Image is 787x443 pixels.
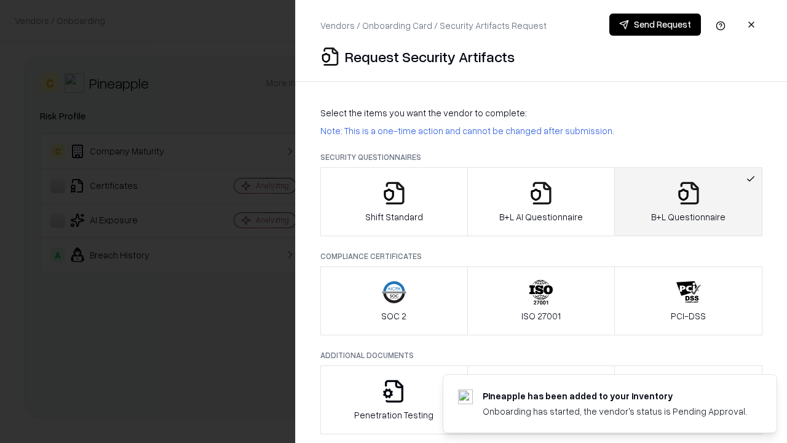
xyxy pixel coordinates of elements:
p: Additional Documents [320,350,762,361]
p: Note: This is a one-time action and cannot be changed after submission. [320,124,762,137]
p: PCI-DSS [671,309,706,322]
button: B+L AI Questionnaire [467,167,615,236]
p: Select the items you want the vendor to complete: [320,106,762,119]
img: pineappleenergy.com [458,389,473,404]
button: B+L Questionnaire [614,167,762,236]
p: Compliance Certificates [320,251,762,261]
p: ISO 27001 [521,309,561,322]
button: PCI-DSS [614,266,762,335]
button: Penetration Testing [320,365,468,434]
button: SOC 2 [320,266,468,335]
button: Privacy Policy [467,365,615,434]
div: Pineapple has been added to your inventory [483,389,747,402]
div: Onboarding has started, the vendor's status is Pending Approval. [483,405,747,418]
button: ISO 27001 [467,266,615,335]
p: Vendors / Onboarding Card / Security Artifacts Request [320,19,547,32]
button: Send Request [609,14,701,36]
p: Security Questionnaires [320,152,762,162]
button: Data Processing Agreement [614,365,762,434]
p: SOC 2 [381,309,406,322]
p: B+L Questionnaire [651,210,726,223]
p: B+L AI Questionnaire [499,210,583,223]
p: Penetration Testing [354,409,433,421]
p: Shift Standard [365,210,423,223]
button: Shift Standard [320,167,468,236]
p: Request Security Artifacts [345,47,515,66]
